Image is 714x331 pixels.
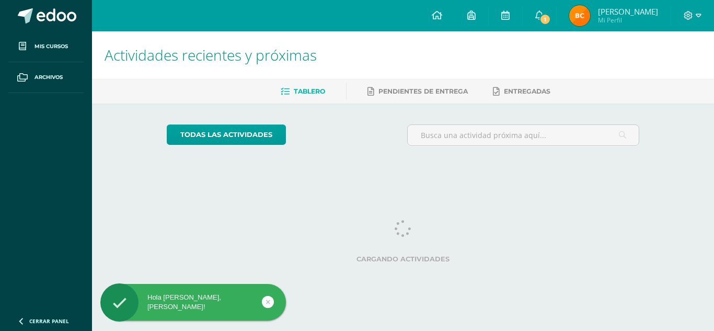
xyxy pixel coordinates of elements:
span: Actividades recientes y próximas [105,45,317,65]
a: todas las Actividades [167,124,286,145]
span: 1 [539,14,551,25]
a: Pendientes de entrega [367,83,468,100]
span: Cerrar panel [29,317,69,325]
span: [PERSON_NAME] [598,6,658,17]
input: Busca una actividad próxima aquí... [408,125,639,145]
div: Hola [PERSON_NAME], [PERSON_NAME]! [100,293,286,312]
label: Cargando actividades [167,255,640,263]
a: Tablero [281,83,325,100]
span: Pendientes de entrega [378,87,468,95]
span: Entregadas [504,87,550,95]
img: f7d1442c19affb68e0eb0c471446a006.png [569,5,590,26]
span: Tablero [294,87,325,95]
a: Entregadas [493,83,550,100]
a: Mis cursos [8,31,84,62]
span: Mis cursos [34,42,68,51]
span: Mi Perfil [598,16,658,25]
span: Archivos [34,73,63,82]
a: Archivos [8,62,84,93]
